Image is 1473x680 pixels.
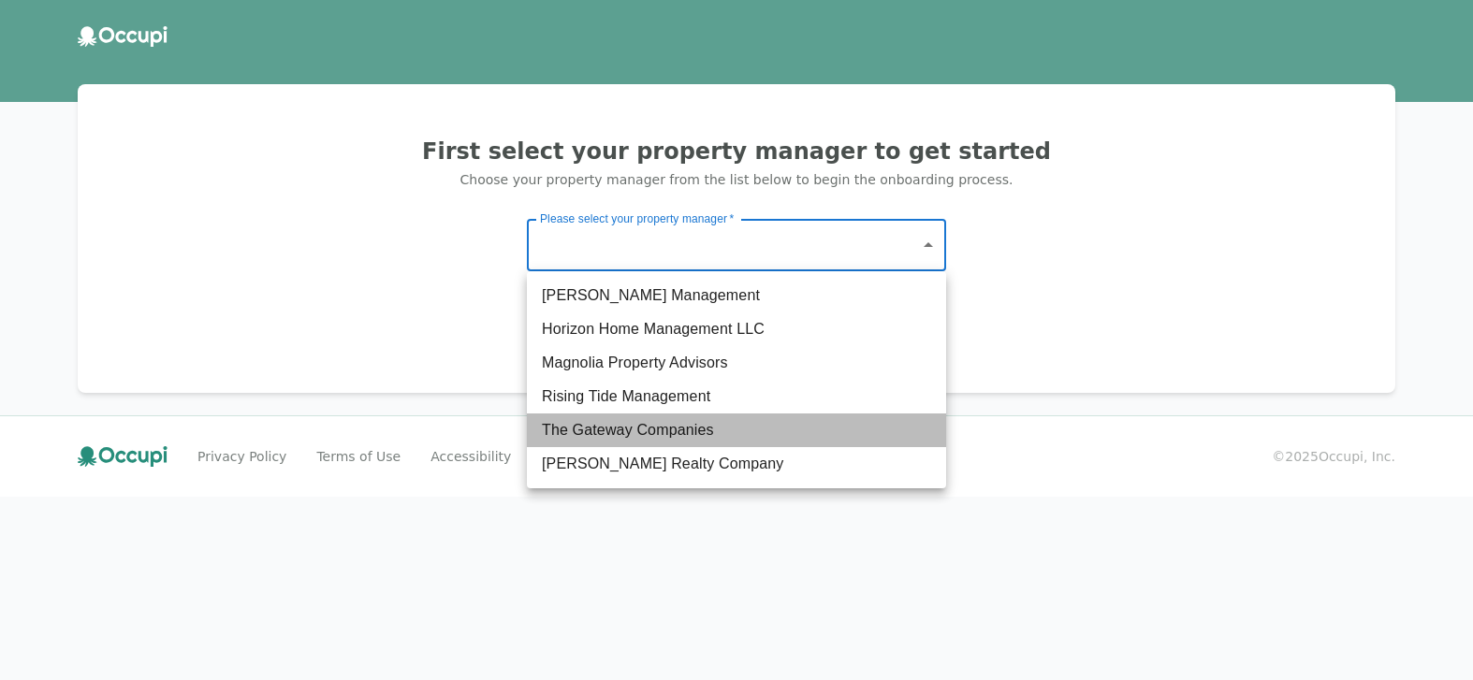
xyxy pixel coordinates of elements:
li: Rising Tide Management [527,380,946,413]
li: Horizon Home Management LLC [527,312,946,346]
li: The Gateway Companies [527,413,946,447]
li: Magnolia Property Advisors [527,346,946,380]
li: [PERSON_NAME] Management [527,279,946,312]
li: [PERSON_NAME] Realty Company [527,447,946,481]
